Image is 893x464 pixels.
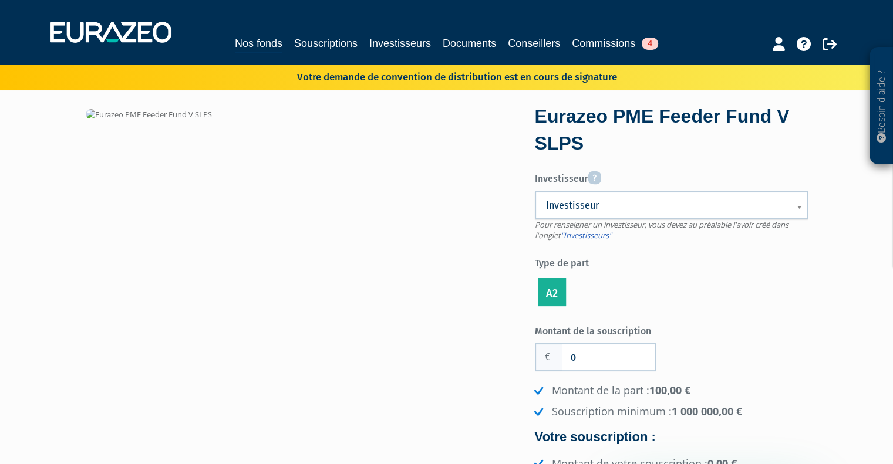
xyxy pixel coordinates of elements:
[263,67,617,84] p: Votre demande de convention de distribution est en cours de signature
[535,321,672,338] label: Montant de la souscription
[535,430,808,444] h4: Votre souscription :
[369,35,431,52] a: Investisseurs
[535,167,808,186] label: Investisseur
[531,404,808,419] li: Souscription minimum :
[649,383,690,397] strong: 100,00 €
[562,344,655,370] input: Montant de la souscription souhaité
[546,198,781,212] span: Investisseur
[235,35,282,53] a: Nos fonds
[535,103,808,157] div: Eurazeo PME Feeder Fund V SLPS
[672,404,742,418] strong: 1 000 000,00 €
[561,230,612,241] a: "Investisseurs"
[508,35,560,52] a: Conseillers
[531,383,808,398] li: Montant de la part :
[538,278,566,306] label: A2
[642,38,658,50] span: 4
[50,22,171,43] img: 1732889491-logotype_eurazeo_blanc_rvb.png
[535,253,808,270] label: Type de part
[294,35,358,52] a: Souscriptions
[443,35,496,52] a: Documents
[86,109,212,120] img: Eurazeo PME Feeder Fund V SLPS
[572,35,658,52] a: Commissions4
[535,219,788,241] span: Pour renseigner un investisseur, vous devez au préalable l'avoir créé dans l'onglet
[875,53,888,159] p: Besoin d'aide ?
